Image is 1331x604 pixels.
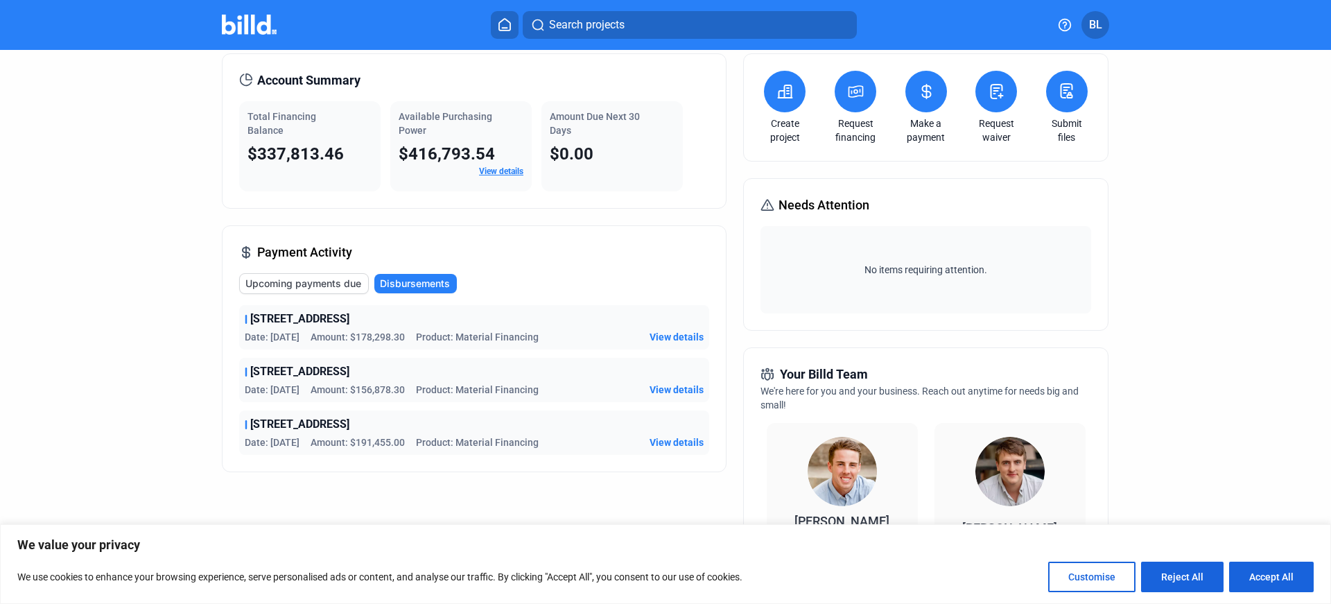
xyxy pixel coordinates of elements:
[311,330,405,344] span: Amount: $178,298.30
[549,17,625,33] span: Search projects
[239,273,369,294] button: Upcoming payments due
[257,71,360,90] span: Account Summary
[523,11,857,39] button: Search projects
[808,437,877,506] img: Relationship Manager
[1081,11,1109,39] button: BL
[975,437,1045,506] img: Territory Manager
[245,435,299,449] span: Date: [DATE]
[972,117,1020,144] a: Request waiver
[245,277,361,291] span: Upcoming payments due
[250,416,349,433] span: [STREET_ADDRESS]
[650,330,704,344] button: View details
[1141,562,1224,592] button: Reject All
[374,274,457,293] button: Disbursements
[399,144,495,164] span: $416,793.54
[257,243,352,262] span: Payment Activity
[962,521,1057,535] span: [PERSON_NAME]
[794,514,889,528] span: [PERSON_NAME]
[760,117,809,144] a: Create project
[311,383,405,397] span: Amount: $156,878.30
[416,435,539,449] span: Product: Material Financing
[250,311,349,327] span: [STREET_ADDRESS]
[550,111,640,136] span: Amount Due Next 30 Days
[311,435,405,449] span: Amount: $191,455.00
[17,569,742,585] p: We use cookies to enhance your browsing experience, serve personalised ads or content, and analys...
[416,330,539,344] span: Product: Material Financing
[780,365,868,384] span: Your Billd Team
[247,111,316,136] span: Total Financing Balance
[778,196,869,215] span: Needs Attention
[479,166,523,176] a: View details
[550,144,593,164] span: $0.00
[245,383,299,397] span: Date: [DATE]
[831,117,880,144] a: Request financing
[760,386,1079,411] span: We're here for you and your business. Reach out anytime for needs big and small!
[416,383,539,397] span: Product: Material Financing
[17,537,1314,553] p: We value your privacy
[380,277,450,291] span: Disbursements
[1048,562,1136,592] button: Customise
[245,330,299,344] span: Date: [DATE]
[247,144,344,164] span: $337,813.46
[650,435,704,449] button: View details
[399,111,492,136] span: Available Purchasing Power
[1043,117,1091,144] a: Submit files
[222,15,277,35] img: Billd Company Logo
[1089,17,1102,33] span: BL
[250,363,349,380] span: [STREET_ADDRESS]
[766,263,1085,277] span: No items requiring attention.
[902,117,950,144] a: Make a payment
[1229,562,1314,592] button: Accept All
[650,383,704,397] button: View details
